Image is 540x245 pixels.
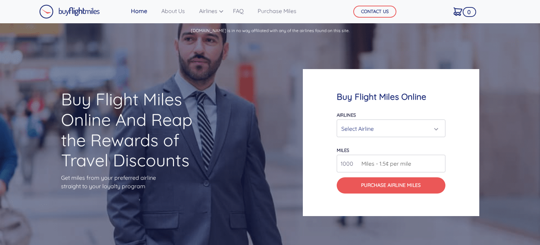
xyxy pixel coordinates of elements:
[158,4,188,18] a: About Us
[463,7,476,17] span: 0
[255,4,299,18] a: Purchase Miles
[337,120,445,137] button: Select Airline
[337,92,445,102] h4: Buy Flight Miles Online
[337,112,356,118] label: Airlines
[61,173,209,190] p: Get miles from your preferred airline straight to your loyalty program
[337,177,445,194] button: Purchase Airline Miles
[196,4,222,18] a: Airlines
[39,5,100,19] img: Buy Flight Miles Logo
[358,159,411,168] span: Miles - 1.5¢ per mile
[39,3,100,20] a: Buy Flight Miles Logo
[454,7,462,16] img: Cart
[128,4,150,18] a: Home
[353,6,396,18] button: CONTACT US
[341,122,437,135] div: Select Airline
[451,4,465,19] a: 0
[337,147,349,153] label: miles
[61,89,209,170] h1: Buy Flight Miles Online And Reap the Rewards of Travel Discounts
[230,4,246,18] a: FAQ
